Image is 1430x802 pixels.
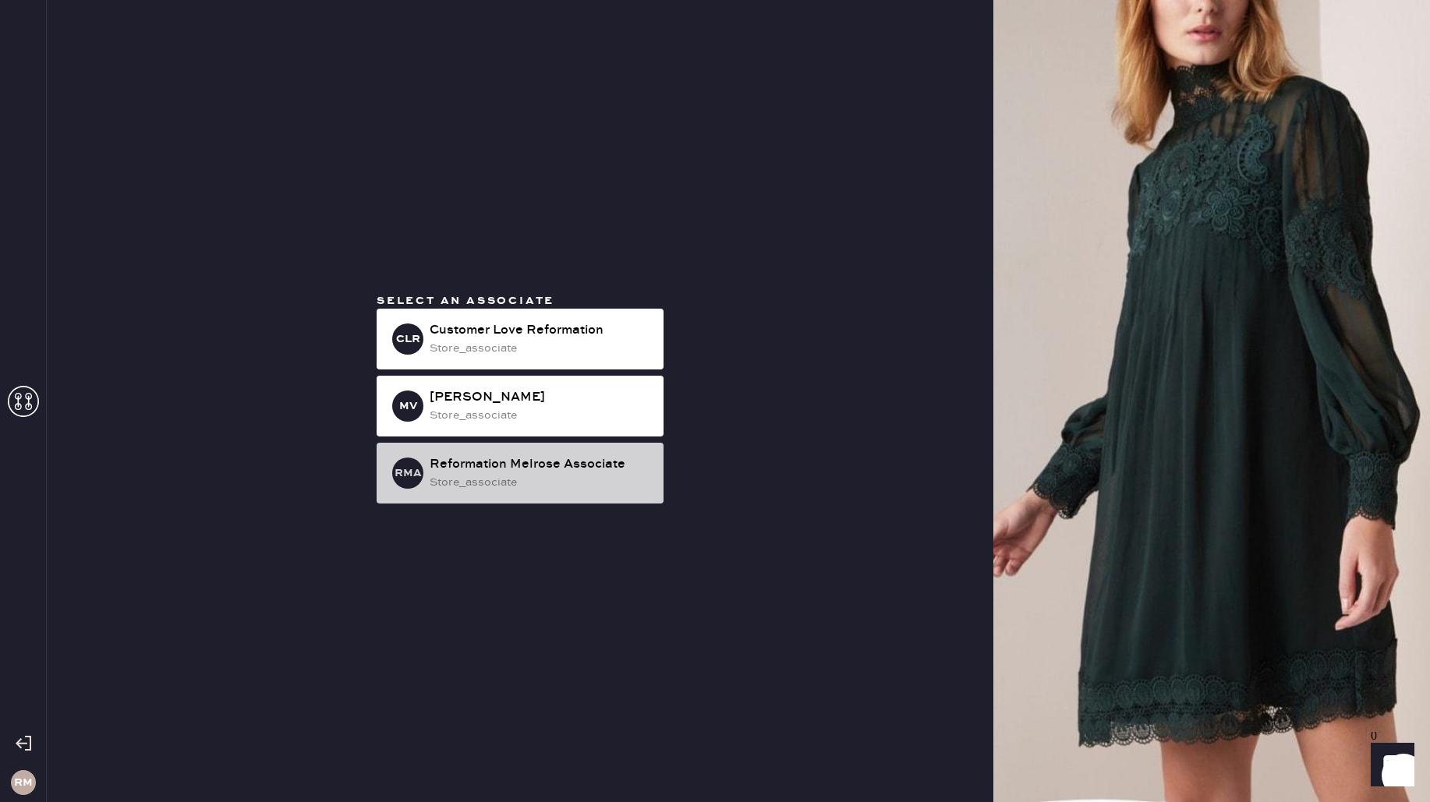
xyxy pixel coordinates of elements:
[14,777,33,788] h3: RM
[430,407,651,424] div: store_associate
[377,294,554,308] span: Select an associate
[1356,732,1423,799] iframe: Front Chat
[396,334,420,344] h3: CLR
[430,388,651,407] div: [PERSON_NAME]
[399,401,417,412] h3: MV
[395,468,422,479] h3: RMA
[430,340,651,357] div: store_associate
[430,455,651,474] div: Reformation Melrose Associate
[430,474,651,491] div: store_associate
[430,321,651,340] div: Customer Love Reformation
